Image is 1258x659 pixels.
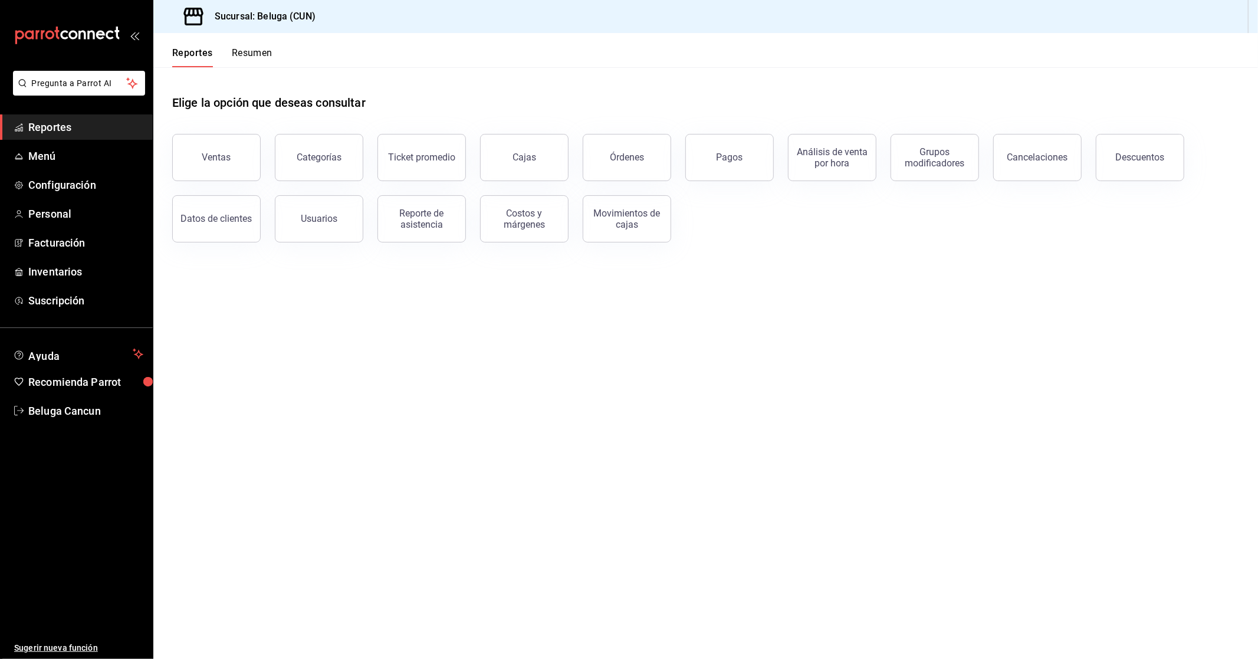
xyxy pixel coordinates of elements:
[181,213,252,224] div: Datos de clientes
[590,208,664,230] div: Movimientos de cajas
[28,403,143,419] span: Beluga Cancun
[583,134,671,181] button: Órdenes
[891,134,979,181] button: Grupos modificadores
[685,134,774,181] button: Pagos
[1096,134,1184,181] button: Descuentos
[28,235,143,251] span: Facturación
[28,206,143,222] span: Personal
[28,148,143,164] span: Menú
[513,152,536,163] div: Cajas
[172,94,366,112] h1: Elige la opción que deseas consultar
[172,195,261,242] button: Datos de clientes
[28,177,143,193] span: Configuración
[796,146,869,169] div: Análisis de venta por hora
[28,293,143,309] span: Suscripción
[377,134,466,181] button: Ticket promedio
[1007,152,1068,163] div: Cancelaciones
[172,47,272,67] div: navigation tabs
[993,134,1082,181] button: Cancelaciones
[480,195,569,242] button: Costos y márgenes
[488,208,561,230] div: Costos y márgenes
[377,195,466,242] button: Reporte de asistencia
[583,195,671,242] button: Movimientos de cajas
[28,374,143,390] span: Recomienda Parrot
[788,134,876,181] button: Análisis de venta por hora
[1116,152,1165,163] div: Descuentos
[32,77,127,90] span: Pregunta a Parrot AI
[275,195,363,242] button: Usuarios
[202,152,231,163] div: Ventas
[297,152,341,163] div: Categorías
[172,134,261,181] button: Ventas
[130,31,139,40] button: open_drawer_menu
[172,47,213,67] button: Reportes
[388,152,455,163] div: Ticket promedio
[232,47,272,67] button: Resumen
[28,347,128,361] span: Ayuda
[13,71,145,96] button: Pregunta a Parrot AI
[480,134,569,181] button: Cajas
[385,208,458,230] div: Reporte de asistencia
[898,146,971,169] div: Grupos modificadores
[28,119,143,135] span: Reportes
[14,642,143,654] span: Sugerir nueva función
[205,9,316,24] h3: Sucursal: Beluga (CUN)
[28,264,143,280] span: Inventarios
[717,152,743,163] div: Pagos
[610,152,644,163] div: Órdenes
[275,134,363,181] button: Categorías
[8,86,145,98] a: Pregunta a Parrot AI
[301,213,337,224] div: Usuarios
